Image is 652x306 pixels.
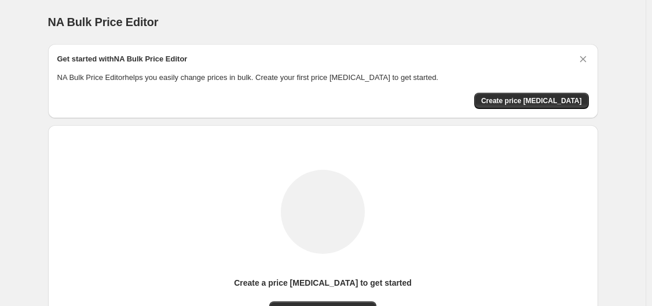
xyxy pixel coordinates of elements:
button: Dismiss card [577,53,589,65]
span: NA Bulk Price Editor [48,16,159,28]
button: Create price change job [474,93,589,109]
span: Create price [MEDICAL_DATA] [481,96,582,105]
p: NA Bulk Price Editor helps you easily change prices in bulk. Create your first price [MEDICAL_DAT... [57,72,589,83]
p: Create a price [MEDICAL_DATA] to get started [234,277,412,289]
h2: Get started with NA Bulk Price Editor [57,53,188,65]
